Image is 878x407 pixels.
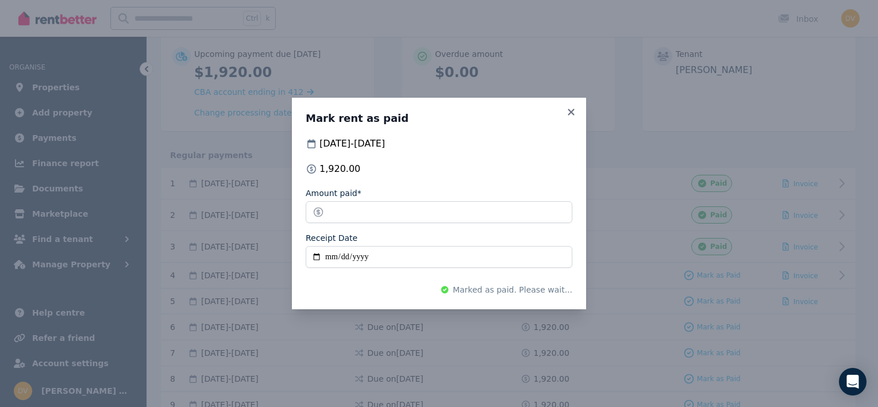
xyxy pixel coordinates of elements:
div: Open Intercom Messenger [839,368,867,396]
label: Amount paid* [306,187,361,199]
span: 1,920.00 [319,162,360,176]
label: Receipt Date [306,232,357,244]
span: [DATE] - [DATE] [319,137,385,151]
span: Marked as paid. Please wait... [453,284,572,295]
h3: Mark rent as paid [306,112,572,125]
